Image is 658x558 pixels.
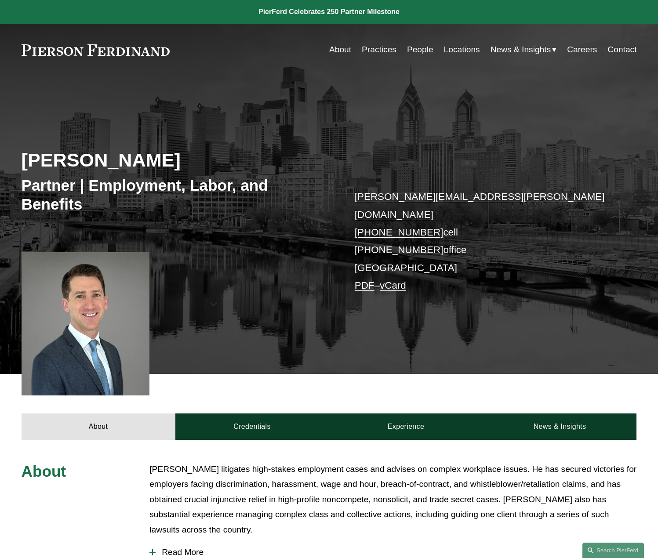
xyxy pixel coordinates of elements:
[380,280,406,291] a: vCard
[355,227,444,238] a: [PHONE_NUMBER]
[22,463,66,480] span: About
[407,41,433,58] a: People
[149,462,636,538] p: [PERSON_NAME] litigates high-stakes employment cases and advises on complex workplace issues. He ...
[567,41,597,58] a: Careers
[329,41,351,58] a: About
[362,41,396,58] a: Practices
[22,176,329,214] h3: Partner | Employment, Labor, and Benefits
[22,149,329,171] h2: [PERSON_NAME]
[607,41,636,58] a: Contact
[355,188,611,294] p: cell office [GEOGRAPHIC_DATA] –
[582,543,644,558] a: Search this site
[156,547,636,557] span: Read More
[491,41,557,58] a: folder dropdown
[491,42,551,58] span: News & Insights
[329,413,483,440] a: Experience
[355,280,374,291] a: PDF
[22,413,175,440] a: About
[483,413,636,440] a: News & Insights
[355,191,605,220] a: [PERSON_NAME][EMAIL_ADDRESS][PERSON_NAME][DOMAIN_NAME]
[444,41,480,58] a: Locations
[355,244,444,255] a: [PHONE_NUMBER]
[175,413,329,440] a: Credentials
